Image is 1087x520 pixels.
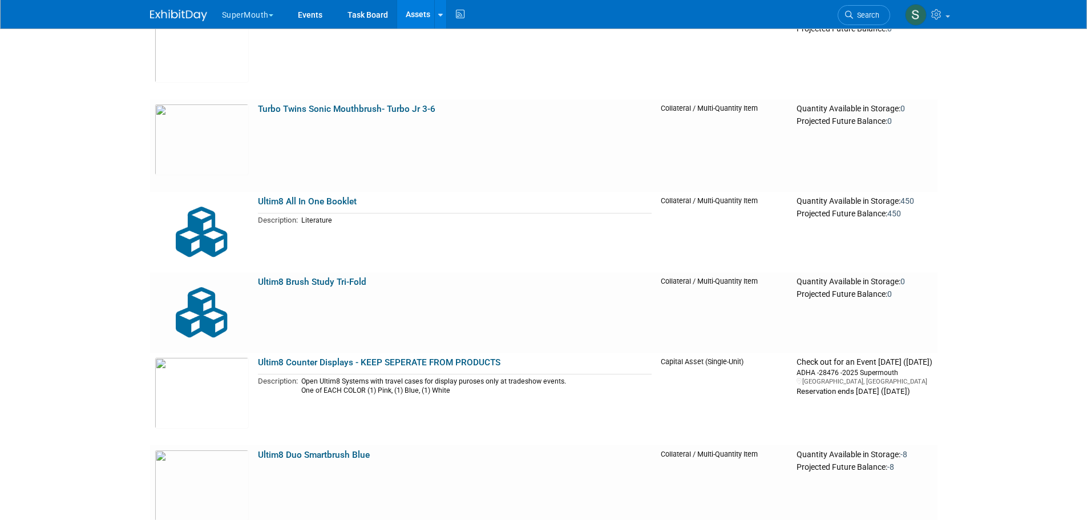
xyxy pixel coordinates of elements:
[797,114,932,127] div: Projected Future Balance:
[797,357,932,368] div: Check out for an Event [DATE] ([DATE])
[900,277,905,286] span: 0
[656,192,792,272] td: Collateral / Multi-Quantity Item
[797,104,932,114] div: Quantity Available in Storage:
[900,450,907,459] span: -8
[155,277,249,348] img: Collateral-Icon-2.png
[797,196,932,207] div: Quantity Available in Storage:
[797,450,932,460] div: Quantity Available in Storage:
[887,24,892,33] span: 0
[258,104,435,114] a: Turbo Twins Sonic Mouthbrush- Turbo Jr 3-6
[258,196,357,207] a: Ultim8 All In One Booklet
[797,386,932,397] div: Reservation ends [DATE] ([DATE])
[900,104,905,113] span: 0
[887,289,892,299] span: 0
[797,287,932,300] div: Projected Future Balance:
[838,5,890,25] a: Search
[258,374,298,396] td: Description:
[797,460,932,473] div: Projected Future Balance:
[258,357,500,368] a: Ultim8 Counter Displays - KEEP SEPERATE FROM PRODUCTS
[887,209,901,218] span: 450
[656,7,792,99] td: Collateral / Multi-Quantity Item
[887,116,892,126] span: 0
[656,99,792,192] td: Collateral / Multi-Quantity Item
[900,196,914,205] span: 450
[150,10,207,21] img: ExhibitDay
[797,368,932,377] div: ADHA -28476 -2025 Supermouth
[301,377,652,395] div: Open Ultim8 Systems with travel cases for display puroses only at tradeshow events. One of EACH C...
[887,462,894,471] span: -8
[258,277,366,287] a: Ultim8 Brush Study Tri-Fold
[797,277,932,287] div: Quantity Available in Storage:
[155,196,249,268] img: Collateral-Icon-2.png
[258,213,298,227] td: Description:
[905,4,927,26] img: Samantha Meyers
[301,216,652,225] div: Literature
[258,450,370,460] a: Ultim8 Duo Smartbrush Blue
[656,353,792,445] td: Capital Asset (Single-Unit)
[853,11,879,19] span: Search
[797,207,932,219] div: Projected Future Balance:
[656,272,792,353] td: Collateral / Multi-Quantity Item
[797,377,932,386] div: [GEOGRAPHIC_DATA], [GEOGRAPHIC_DATA]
